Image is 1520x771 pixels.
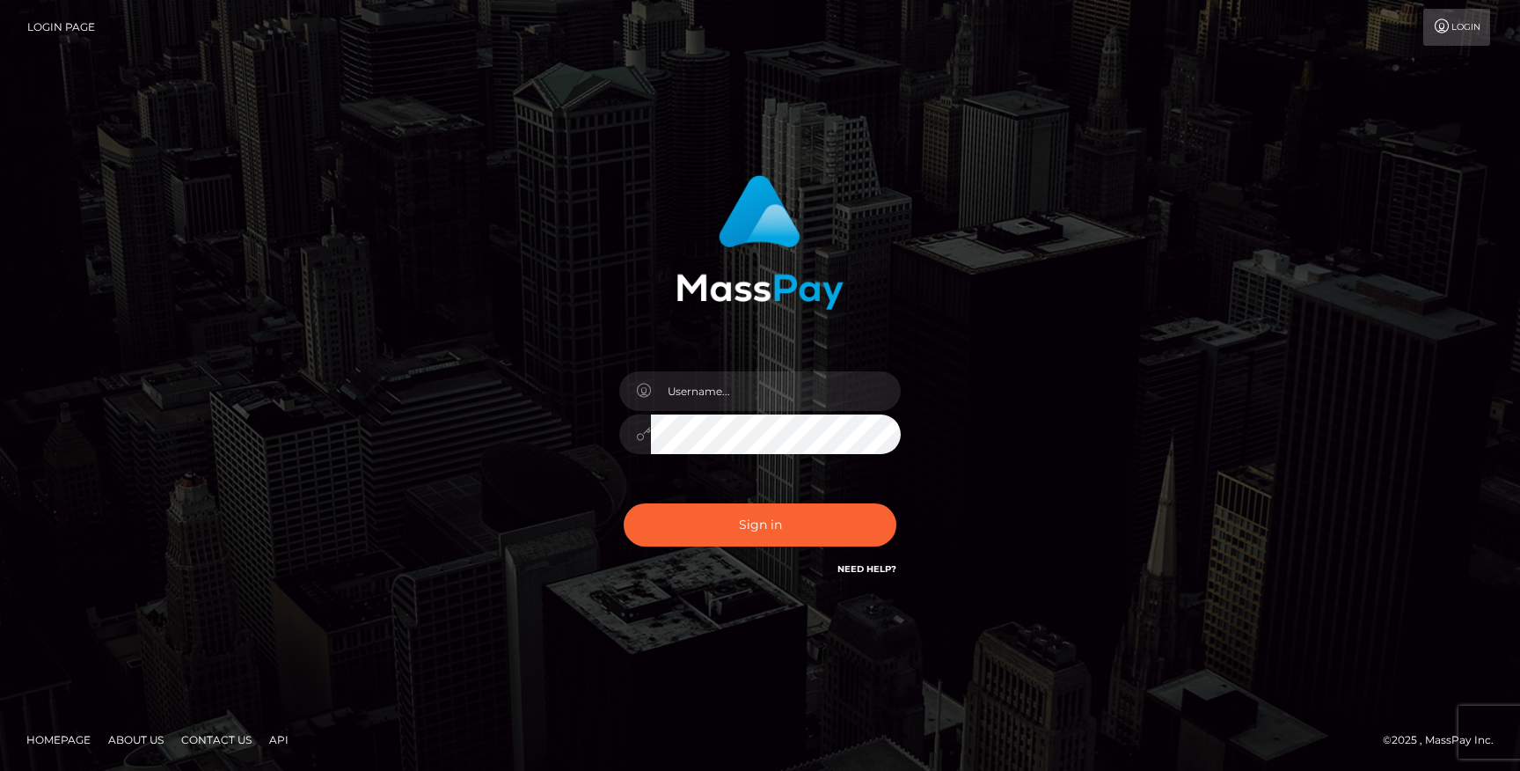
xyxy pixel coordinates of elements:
[1383,731,1507,750] div: © 2025 , MassPay Inc.
[19,726,98,753] a: Homepage
[262,726,296,753] a: API
[676,175,844,310] img: MassPay Login
[837,563,896,575] a: Need Help?
[101,726,171,753] a: About Us
[651,371,901,411] input: Username...
[174,726,259,753] a: Contact Us
[27,9,95,46] a: Login Page
[1423,9,1490,46] a: Login
[624,503,896,547] button: Sign in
